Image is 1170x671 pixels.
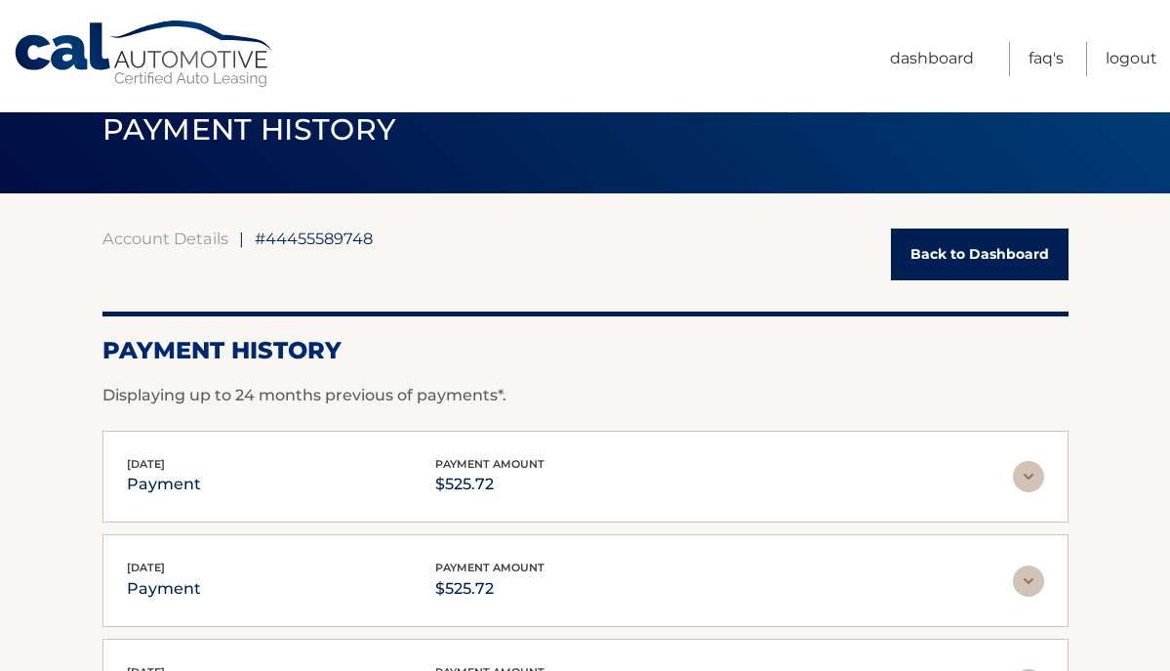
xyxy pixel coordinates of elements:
a: Account Details [102,229,228,248]
span: | [239,229,244,248]
h2: Payment History [102,336,1069,365]
a: Logout [1106,42,1157,76]
p: payment [127,575,201,603]
span: [DATE] [127,457,165,471]
p: Displaying up to 24 months previous of payments*. [102,384,1069,407]
a: FAQ's [1029,42,1064,76]
p: $525.72 [435,471,545,498]
p: payment [127,471,201,498]
img: accordion-rest.svg [1013,461,1044,492]
a: Dashboard [890,42,974,76]
a: Back to Dashboard [891,229,1069,280]
span: payment amount [435,457,545,471]
p: $525.72 [435,575,545,603]
span: PAYMENT HISTORY [102,111,396,147]
span: payment amount [435,561,545,574]
a: Cal Automotive [13,20,276,89]
img: accordion-rest.svg [1013,566,1044,597]
span: [DATE] [127,561,165,574]
span: #44455589748 [255,229,373,248]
